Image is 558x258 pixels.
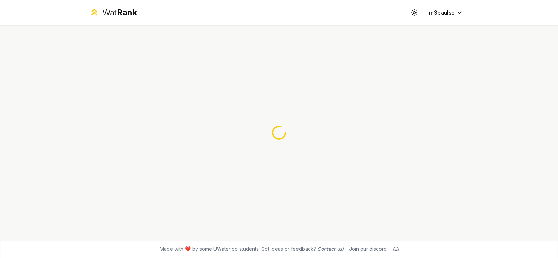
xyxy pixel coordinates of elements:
[429,8,455,17] span: m3paulso
[317,246,344,252] a: Contact us!
[117,7,137,17] span: Rank
[89,7,137,18] a: WatRank
[160,245,344,252] span: Made with ❤️ by some UWaterloo students. Got ideas or feedback?
[349,245,388,252] div: Join our discord!
[102,7,137,18] div: Wat
[423,6,469,19] button: m3paulso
